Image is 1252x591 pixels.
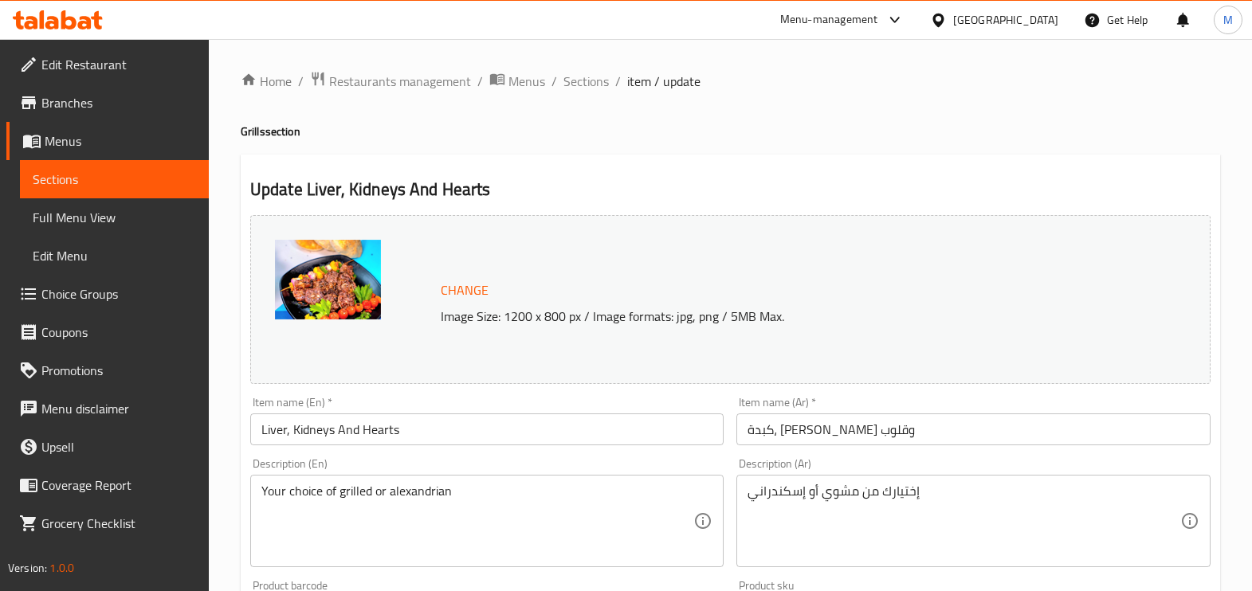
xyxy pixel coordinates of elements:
[748,483,1180,559] textarea: إختيارك من مشوي أو إسكندراني
[241,72,292,91] a: Home
[20,198,209,237] a: Full Menu View
[41,514,196,533] span: Grocery Checklist
[780,10,878,29] div: Menu-management
[508,72,545,91] span: Menus
[41,361,196,380] span: Promotions
[6,466,209,504] a: Coverage Report
[6,45,209,84] a: Edit Restaurant
[41,323,196,342] span: Coupons
[33,246,196,265] span: Edit Menu
[298,72,304,91] li: /
[1223,11,1233,29] span: M
[241,71,1220,92] nav: breadcrumb
[49,558,74,578] span: 1.0.0
[41,55,196,74] span: Edit Restaurant
[41,284,196,303] span: Choice Groups
[6,389,209,428] a: Menu disclaimer
[489,71,545,92] a: Menus
[261,483,694,559] textarea: Your choice of grilled or alexandrian
[6,122,209,160] a: Menus
[6,275,209,313] a: Choice Groups
[434,274,495,307] button: Change
[563,72,609,91] a: Sections
[6,428,209,466] a: Upsell
[736,413,1211,445] input: Enter name Ar
[275,240,381,319] img: mmw_638672039658264797
[20,160,209,198] a: Sections
[241,123,1220,139] h4: Grills section
[250,178,1211,202] h2: Update Liver, Kidneys And Hearts
[6,504,209,542] a: Grocery Checklist
[441,279,489,302] span: Change
[434,307,1117,326] p: Image Size: 1200 x 800 px / Image formats: jpg, png / 5MB Max.
[627,72,701,91] span: item / update
[41,476,196,495] span: Coverage Report
[45,131,196,151] span: Menus
[329,72,471,91] span: Restaurants management
[41,399,196,418] span: Menu disclaimer
[615,72,621,91] li: /
[33,170,196,189] span: Sections
[20,237,209,275] a: Edit Menu
[41,437,196,456] span: Upsell
[551,72,557,91] li: /
[33,208,196,227] span: Full Menu View
[6,84,209,122] a: Branches
[477,72,483,91] li: /
[310,71,471,92] a: Restaurants management
[6,351,209,389] a: Promotions
[6,313,209,351] a: Coupons
[250,413,724,445] input: Enter name En
[953,11,1058,29] div: [GEOGRAPHIC_DATA]
[41,93,196,112] span: Branches
[8,558,47,578] span: Version:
